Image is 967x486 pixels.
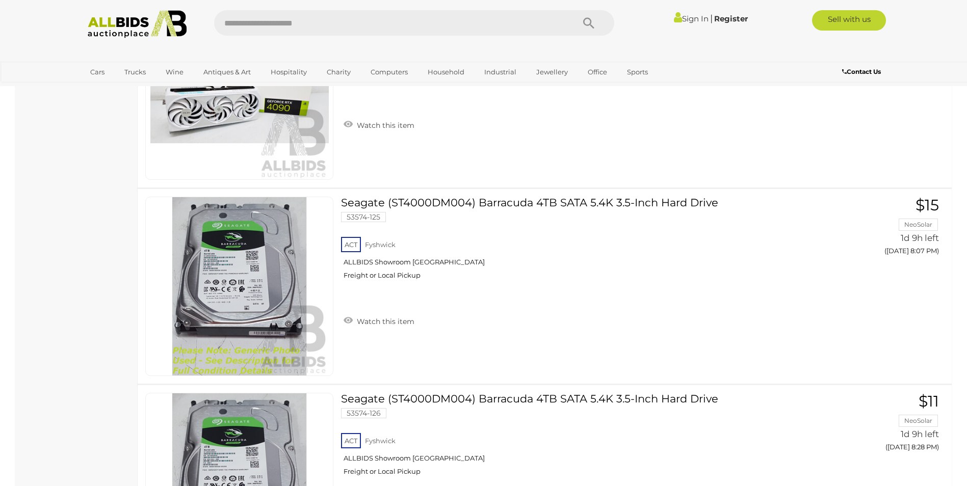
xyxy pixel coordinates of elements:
a: Cars [84,64,111,80]
a: Contact Us [842,66,883,77]
img: 53574-125a.jpg [150,197,329,375]
a: Watch this item [341,313,417,328]
button: Search [563,10,614,36]
a: Trucks [118,64,152,80]
img: 53767-1f.jpg [150,1,329,179]
a: Jewellery [530,64,574,80]
a: Industrial [478,64,523,80]
a: Sell with us [812,10,886,31]
a: Wine [159,64,190,80]
a: Household [421,64,471,80]
a: Sports [620,64,655,80]
a: Gigabyte Nvidia AERO OC GeForce RTX 4090 24GB GDDR6X Graphics Card 53767-1 ACT Fyshwick ALLBIDS S... [349,1,808,91]
a: $11 NeoSolar 1d 9h left ([DATE] 8:28 PM) [824,393,942,456]
a: Antiques & Art [197,64,257,80]
span: Watch this item [354,121,414,130]
a: [GEOGRAPHIC_DATA] [84,80,169,97]
span: $15 [916,196,939,214]
span: $11 [919,392,939,411]
a: Seagate (ST4000DM004) Barracuda 4TB SATA 5.4K 3.5-Inch Hard Drive 53574-126 ACT Fyshwick ALLBIDS ... [349,393,808,483]
a: Office [581,64,614,80]
img: Allbids.com.au [82,10,193,38]
span: | [710,13,713,24]
a: Seagate (ST4000DM004) Barracuda 4TB SATA 5.4K 3.5-Inch Hard Drive 53574-125 ACT Fyshwick ALLBIDS ... [349,197,808,287]
span: Watch this item [354,317,414,326]
a: Sign In [674,14,709,23]
a: $15 NeoSolar 1d 9h left ([DATE] 8:07 PM) [824,197,942,260]
a: Charity [320,64,357,80]
a: Hospitality [264,64,313,80]
a: Watch this item [341,117,417,132]
b: Contact Us [842,68,881,75]
a: Computers [364,64,414,80]
a: Register [714,14,748,23]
